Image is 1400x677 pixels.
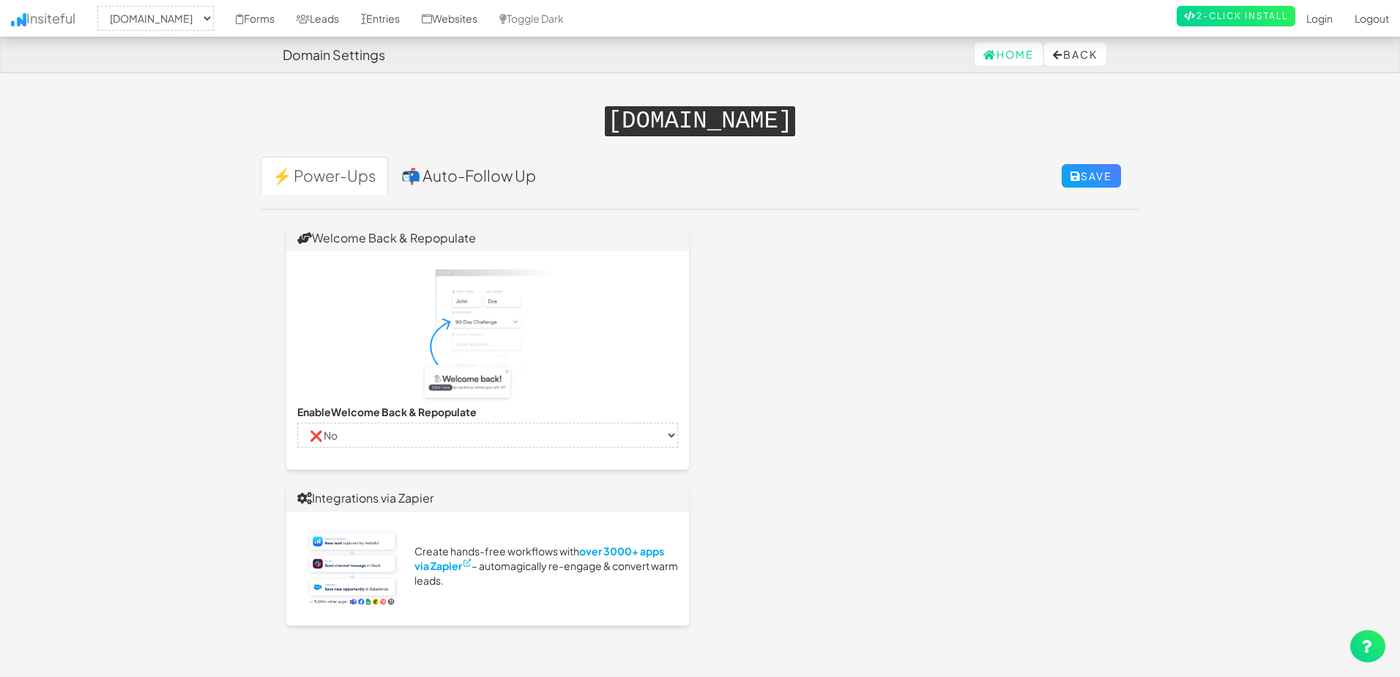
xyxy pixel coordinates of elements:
[261,157,388,195] a: ⚡ Power-Ups
[1044,42,1106,66] button: Back
[297,404,477,419] label: Enable
[414,544,678,588] p: Create hands-free workflows with – automagically re-engage & convert warm leads.
[297,523,407,615] img: zapier-form-tracking.png
[331,405,477,418] strong: Welcome Back & Repopulate
[11,13,26,26] img: icon.png
[1062,164,1121,188] button: Save
[975,42,1043,66] a: Home
[283,48,385,62] h4: Domain Settings
[390,157,548,195] a: 📬 Auto-Follow Up
[297,232,678,245] h3: Welcome Back & Repopulate
[605,106,796,136] kbd: [DOMAIN_NAME]
[414,544,664,572] a: over 3000+ apps via Zapier
[1177,6,1295,26] a: 2-Click Install
[414,262,561,404] img: repopulate.png
[297,492,678,505] h3: Integrations via Zapier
